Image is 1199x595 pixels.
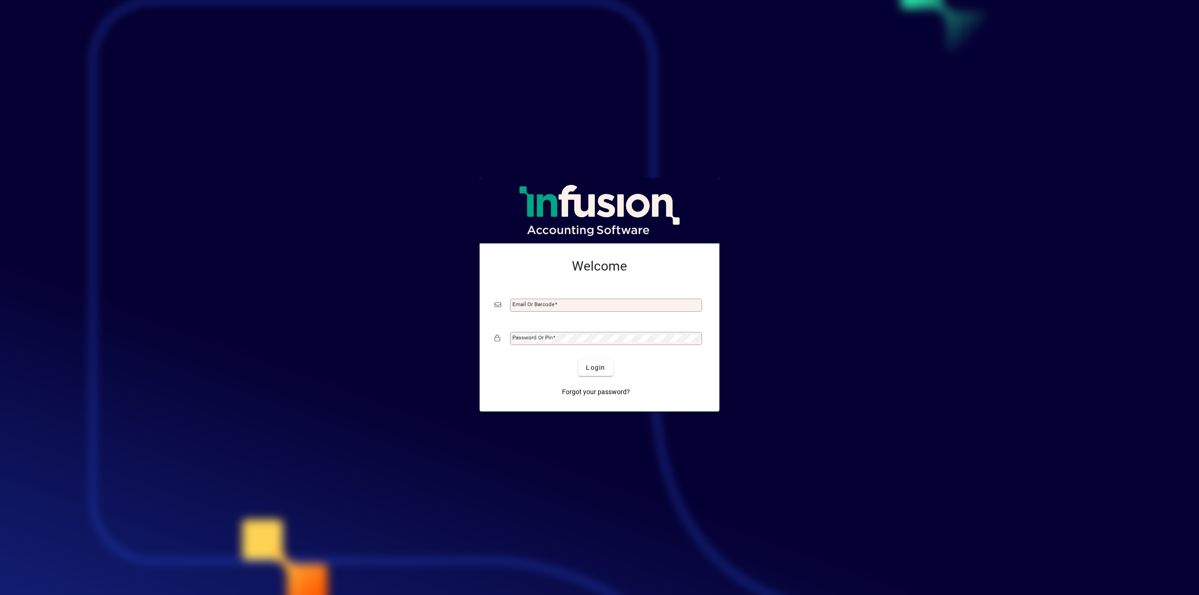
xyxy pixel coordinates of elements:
[512,334,553,341] mat-label: Password or Pin
[562,387,630,397] span: Forgot your password?
[586,363,605,373] span: Login
[512,301,555,308] mat-label: Email or Barcode
[558,383,634,400] a: Forgot your password?
[578,359,613,376] button: Login
[495,258,704,274] h2: Welcome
